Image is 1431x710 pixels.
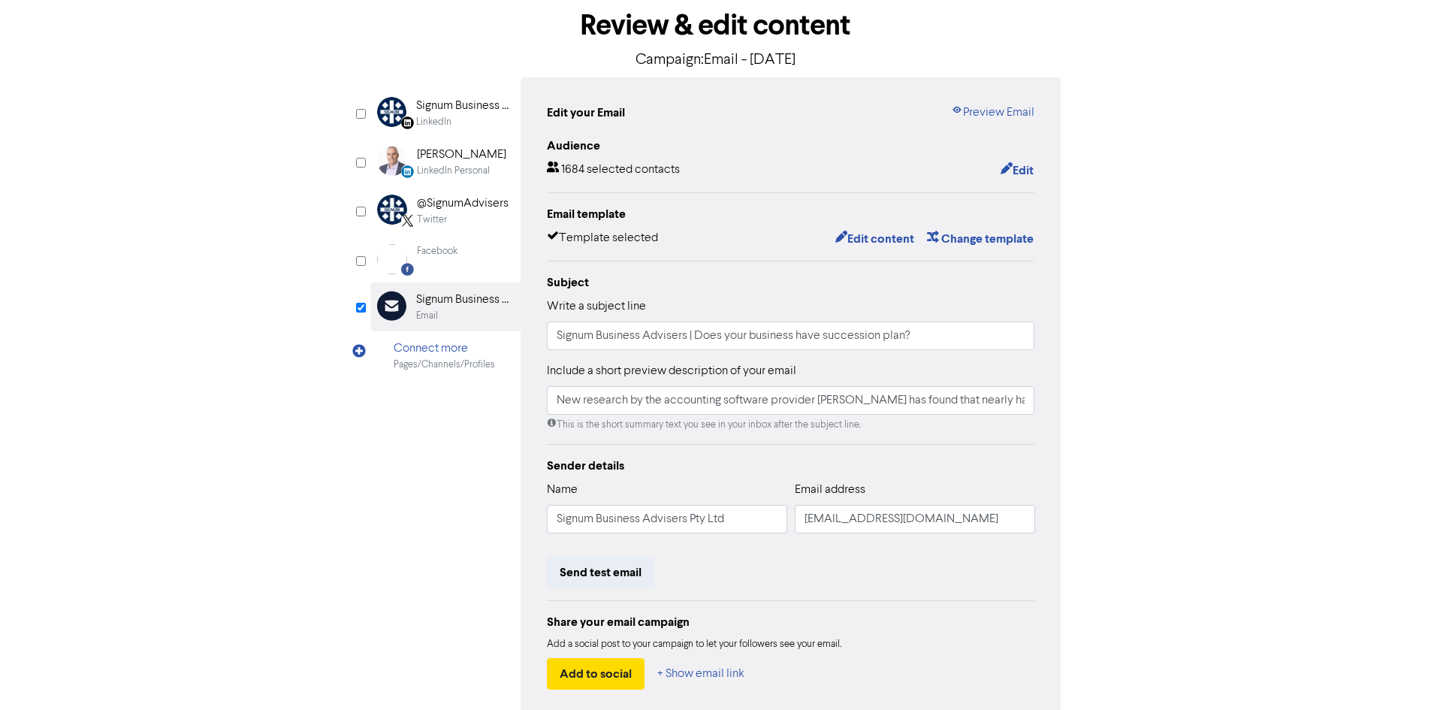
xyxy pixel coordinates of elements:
div: LinkedIn Personal [417,164,490,178]
img: LinkedinPersonal [377,146,407,176]
div: Connect more [394,340,495,358]
div: Email template [547,205,1035,223]
div: Pages/Channels/Profiles [394,358,495,372]
label: Name [547,481,578,499]
div: LinkedIn [416,115,451,129]
h1: Review & edit content [370,8,1061,43]
div: Signum Business Advisers Pty Ltd [416,291,512,309]
div: Sender details [547,457,1035,475]
button: Send test email [547,557,654,588]
label: Email address [795,481,865,499]
div: Signum Business Advisers [416,97,512,115]
button: Edit [1000,161,1034,180]
div: Linkedin Signum Business AdvisersLinkedIn [370,89,521,137]
iframe: Chat Widget [1356,638,1431,710]
a: Preview Email [951,104,1034,122]
div: Template selected [547,229,658,249]
div: [PERSON_NAME] [417,146,506,164]
div: @SignumAdvisers [417,195,509,213]
div: Edit your Email [547,104,625,122]
div: Share your email campaign [547,613,1035,631]
div: Subject [547,273,1035,292]
div: Twitter@SignumAdvisersTwitter [370,186,521,235]
div: Facebook [417,244,457,258]
div: LinkedinPersonal [PERSON_NAME]LinkedIn Personal [370,137,521,186]
img: Twitter [377,195,407,225]
button: Edit content [835,229,915,249]
div: 1684 selected contacts [547,161,680,180]
div: Signum Business Advisers Pty LtdEmail [370,282,521,331]
div: Email [416,309,438,323]
label: Include a short preview description of your email [547,362,796,380]
button: + Show email link [657,658,745,690]
label: Write a subject line [547,298,646,316]
div: This is the short summary text you see in your inbox after the subject line. [547,418,1035,432]
button: Change template [926,229,1034,249]
div: Add a social post to your campaign to let your followers see your email. [547,637,1035,652]
div: Audience [547,137,1035,155]
img: Linkedin [377,97,406,127]
div: Connect morePages/Channels/Profiles [370,331,521,380]
p: Campaign: Email - [DATE] [370,49,1061,71]
img: Facebook [377,244,407,274]
button: Add to social [547,658,645,690]
div: Facebook Facebook [370,236,521,282]
div: Twitter [417,213,447,227]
